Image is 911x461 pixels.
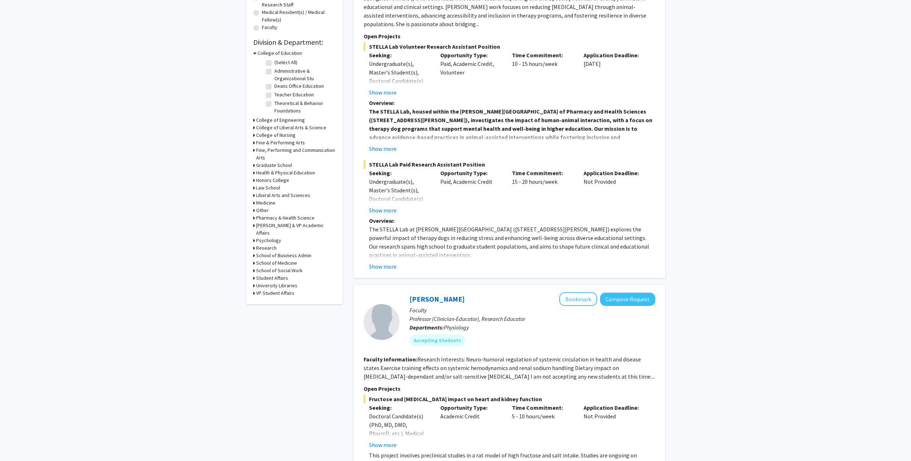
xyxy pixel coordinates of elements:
div: 15 - 20 hours/week [507,169,578,215]
h3: Honors College [256,177,289,184]
div: Paid, Academic Credit [435,169,507,215]
span: STELLA Lab Volunteer Research Assistant Position [364,42,655,51]
p: Professor (Clinician-Educator), Research Educator [409,314,655,323]
h3: Pharmacy & Health Science [256,214,315,222]
p: Time Commitment: [512,51,573,59]
div: 10 - 15 hours/week [507,51,578,97]
h3: Health & Physical Education [256,169,315,177]
strong: Overview: [369,217,394,224]
p: Seeking: [369,403,430,412]
h3: Fine, Performing and Communication Arts [256,147,336,162]
a: [PERSON_NAME] [409,294,465,303]
label: Medical Resident(s) / Medical Fellow(s) [262,9,336,24]
div: [DATE] [578,51,650,97]
p: Open Projects [364,384,655,393]
p: Opportunity Type: [440,51,501,59]
div: Undergraduate(s), Master's Student(s), Doctoral Candidate(s) (PhD, MD, DMD, PharmD, etc.), Postdo... [369,177,430,246]
label: (Select All) [274,59,297,66]
p: Time Commitment: [512,403,573,412]
label: Faculty [262,24,277,31]
h3: Other [256,207,269,214]
h2: Division & Department: [253,38,336,47]
h3: School of Social Work [256,267,303,274]
label: Teacher Education [274,91,314,99]
h3: College of Liberal Arts & Science [256,124,326,131]
h3: Psychology [256,237,281,244]
span: Physiology [444,324,469,331]
div: Not Provided [578,403,650,449]
h3: VP Student Affairs [256,289,294,297]
div: Academic Credit [435,403,507,449]
h3: Graduate School [256,162,292,169]
button: Show more [369,441,397,449]
p: Application Deadline: [584,51,644,59]
p: Opportunity Type: [440,169,501,177]
button: Compose Request to Rossi Noreen [600,293,655,306]
iframe: Chat [5,429,30,456]
h3: Student Affairs [256,274,288,282]
button: Show more [369,206,397,215]
h3: Liberal Arts and Sciences [256,192,310,199]
div: 5 - 10 hours/week [507,403,578,449]
span: Fructose and [MEDICAL_DATA] impact on heart and kidney function [364,395,655,403]
strong: The STELLA Lab, housed within the [PERSON_NAME][GEOGRAPHIC_DATA] of Pharmacy and Health Sciences ... [369,108,654,167]
div: Not Provided [578,169,650,215]
label: Deans Office Education [274,82,324,90]
h3: College of Nursing [256,131,296,139]
button: Show more [369,262,397,271]
button: Show more [369,144,397,153]
p: Application Deadline: [584,403,644,412]
b: Departments: [409,324,444,331]
b: Faculty Information: [364,356,417,363]
span: STELLA Lab Paid Research Assistant Position [364,160,655,169]
p: Faculty [409,306,655,314]
h3: University Libraries [256,282,297,289]
p: Seeking: [369,169,430,177]
button: Show more [369,88,397,97]
mat-chip: Accepting Students [409,335,465,346]
h3: Research [256,244,277,252]
p: Opportunity Type: [440,403,501,412]
div: Doctoral Candidate(s) (PhD, MD, DMD, PharmD, etc.), Medical Resident(s) / Medical Fellow(s) [369,412,430,455]
h3: Law School [256,184,280,192]
button: Add Rossi Noreen to Bookmarks [559,292,597,306]
h3: College of Education [258,49,302,57]
p: The STELLA Lab at [PERSON_NAME][GEOGRAPHIC_DATA] ([STREET_ADDRESS][PERSON_NAME]) explores the pow... [369,225,655,259]
h3: College of Engineering [256,116,305,124]
label: Administrative & Organizational Stu [274,67,334,82]
label: Theoretical & Behavior Foundations [274,100,334,115]
h3: [PERSON_NAME] & VP Academic Affairs [256,222,336,237]
h3: School of Medicine [256,259,297,267]
fg-read-more: Research Interests: Neuro-humoral regulation of systemic circulation in health and disease states... [364,356,655,380]
p: Application Deadline: [584,169,644,177]
p: Time Commitment: [512,169,573,177]
p: Open Projects [364,32,655,40]
div: Undergraduate(s), Master's Student(s), Doctoral Candidate(s) (PhD, MD, DMD, PharmD, etc.), Postdo... [369,59,430,128]
strong: Overview: [369,99,394,106]
div: Paid, Academic Credit, Volunteer [435,51,507,97]
p: Seeking: [369,51,430,59]
h3: Medicine [256,199,275,207]
h3: Fine & Performing Arts [256,139,305,147]
h3: School of Business Admin [256,252,311,259]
